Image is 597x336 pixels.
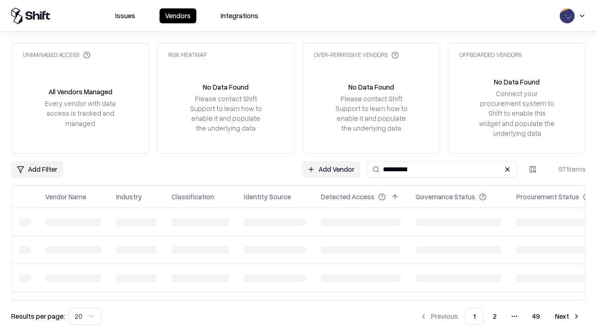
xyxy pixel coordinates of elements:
[459,51,521,59] div: Offboarded Vendors
[203,82,249,92] div: No Data Found
[168,51,207,59] div: Risk Heatmap
[494,77,540,87] div: No Data Found
[49,87,112,97] div: All Vendors Managed
[321,192,375,202] div: Detected Access
[486,308,504,325] button: 2
[187,94,264,133] div: Please contact Shift Support to learn how to enable it and populate the underlying data
[416,192,475,202] div: Governance Status
[11,161,63,178] button: Add Filter
[516,192,579,202] div: Procurement Status
[548,164,586,174] div: 971 items
[11,311,65,321] p: Results per page:
[116,192,142,202] div: Industry
[45,192,86,202] div: Vendor Name
[215,8,264,23] button: Integrations
[314,51,399,59] div: Over-Permissive Vendors
[414,308,586,325] nav: pagination
[23,51,90,59] div: Unmanaged Access
[333,94,410,133] div: Please contact Shift Support to learn how to enable it and populate the underlying data
[244,192,291,202] div: Identity Source
[172,192,214,202] div: Classification
[525,308,548,325] button: 49
[478,89,555,138] div: Connect your procurement system to Shift to enable this widget and populate the underlying data
[160,8,196,23] button: Vendors
[110,8,141,23] button: Issues
[549,308,586,325] button: Next
[302,161,360,178] a: Add Vendor
[465,308,484,325] button: 1
[348,82,394,92] div: No Data Found
[42,98,119,128] div: Every vendor with data access is tracked and managed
